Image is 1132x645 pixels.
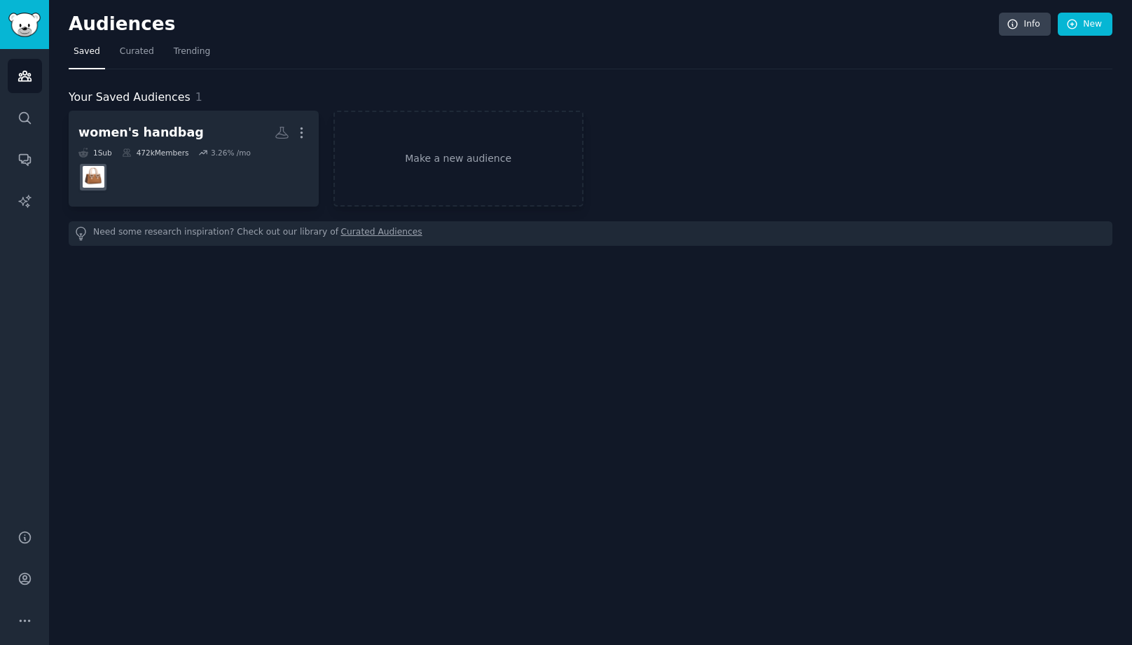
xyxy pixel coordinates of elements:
span: 1 [195,90,202,104]
a: Curated [115,41,159,69]
div: 1 Sub [78,148,112,158]
a: Make a new audience [333,111,584,207]
div: women's handbag [78,124,204,141]
img: GummySearch logo [8,13,41,37]
div: Need some research inspiration? Check out our library of [69,221,1112,246]
span: Your Saved Audiences [69,89,191,106]
span: Trending [174,46,210,58]
a: Saved [69,41,105,69]
div: 472k Members [122,148,189,158]
img: handbags [83,166,104,188]
h2: Audiences [69,13,999,36]
div: 3.26 % /mo [211,148,251,158]
a: Info [999,13,1051,36]
a: Curated Audiences [341,226,422,241]
a: women's handbag1Sub472kMembers3.26% /mohandbags [69,111,319,207]
a: New [1058,13,1112,36]
span: Saved [74,46,100,58]
a: Trending [169,41,215,69]
span: Curated [120,46,154,58]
